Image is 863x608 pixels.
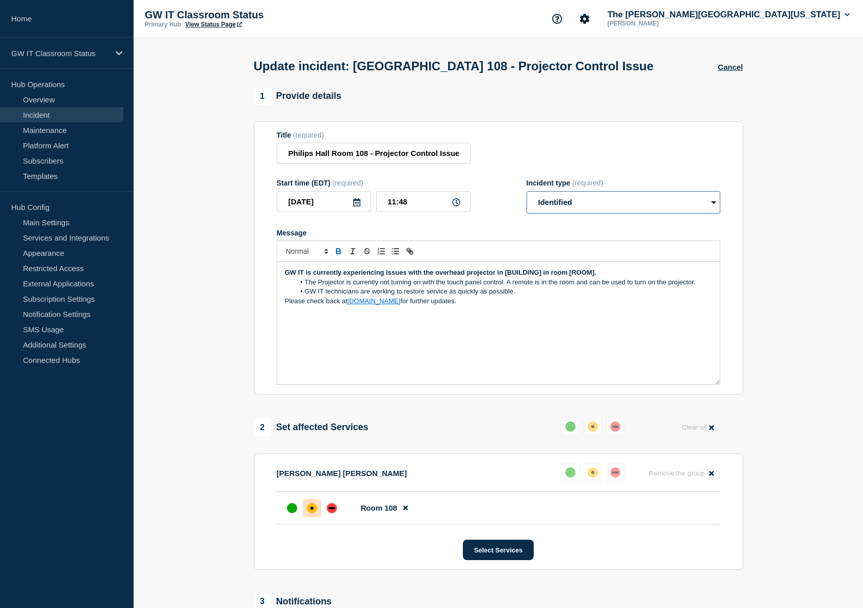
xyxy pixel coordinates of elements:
[588,467,598,478] div: affected
[293,131,324,139] span: (required)
[281,245,331,257] span: Font size
[185,21,242,28] a: View Status Page
[332,179,363,187] span: (required)
[463,540,534,560] button: Select Services
[606,463,624,482] button: down
[584,417,602,436] button: affected
[643,463,720,483] button: Remove the group
[277,131,470,139] div: Title
[606,10,852,20] button: The [PERSON_NAME][GEOGRAPHIC_DATA][US_STATE]
[675,417,720,437] button: Clear all
[565,421,576,432] div: up
[376,191,470,212] input: HH:MM
[277,229,720,237] div: Message
[610,467,620,478] div: down
[285,297,712,306] p: Please check back at for further updates.
[254,59,654,73] h1: Update incident: [GEOGRAPHIC_DATA] 108 - Projector Control Issue
[295,278,712,287] li: The Projector is currently not turning on with the touch panel control. A remote is in the room a...
[254,88,271,105] span: 1
[285,269,596,276] strong: GW IT is currently experiencing issues with the overhead projector in [BUILDING] in room [ROOM].
[254,88,342,105] div: Provide details
[307,503,317,513] div: affected
[277,191,371,212] input: YYYY-MM-DD
[360,245,374,257] button: Toggle strikethrough text
[388,245,403,257] button: Toggle bulleted list
[277,143,470,164] input: Title
[718,63,743,71] button: Cancel
[277,262,720,384] div: Message
[295,287,712,296] li: GW IT technicians are working to restore service as quickly as possible.
[254,419,369,436] div: Set affected Services
[546,8,568,30] button: Support
[588,421,598,432] div: affected
[403,245,417,257] button: Toggle link
[374,245,388,257] button: Toggle ordered list
[527,191,720,214] select: Incident type
[331,245,346,257] button: Toggle bold text
[610,421,620,432] div: down
[277,179,470,187] div: Start time (EDT)
[145,9,349,21] p: GW IT Classroom Status
[565,467,576,478] div: up
[561,417,580,436] button: up
[574,8,595,30] button: Account settings
[361,504,398,512] span: Room 108
[561,463,580,482] button: up
[572,179,604,187] span: (required)
[346,245,360,257] button: Toggle italic text
[277,469,407,478] p: [PERSON_NAME] [PERSON_NAME]
[11,49,109,58] p: GW IT Classroom Status
[606,20,712,27] p: [PERSON_NAME]
[145,21,181,28] p: Primary Hub
[254,419,271,436] span: 2
[606,417,624,436] button: down
[327,503,337,513] div: down
[287,503,297,513] div: up
[584,463,602,482] button: affected
[649,469,705,477] span: Remove the group
[347,297,400,305] a: [DOMAIN_NAME]
[527,179,720,187] div: Incident type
